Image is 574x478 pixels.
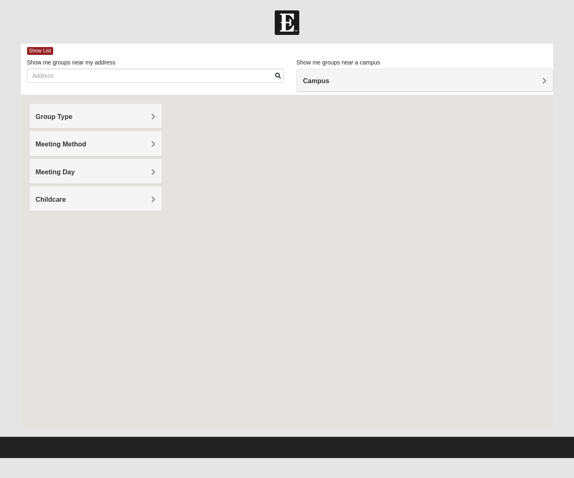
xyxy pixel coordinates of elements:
[27,58,116,67] label: Show me groups near my address
[27,69,284,83] input: Address
[297,69,553,92] div: Campus
[36,113,73,120] span: Group Type
[36,196,66,203] span: Childcare
[303,77,329,84] span: Campus
[296,58,380,67] label: Show me groups near a campus
[30,186,162,211] div: Childcare
[30,104,162,128] div: Group Type
[36,141,86,148] span: Meeting Method
[36,168,75,176] span: Meeting Day
[27,47,53,55] span: Show List
[30,131,162,156] div: Meeting Method
[30,159,162,183] div: Meeting Day
[275,10,299,35] img: Church of Eleven22 Logo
